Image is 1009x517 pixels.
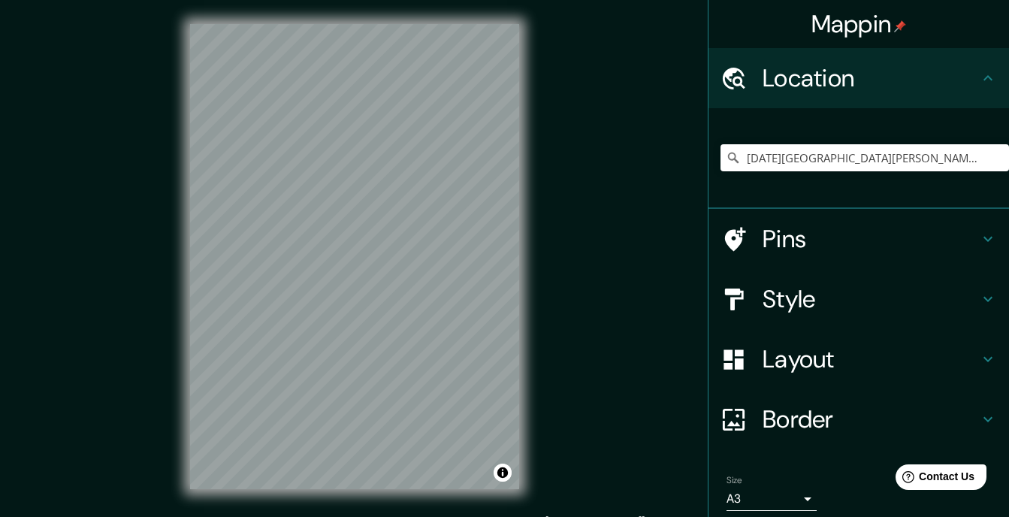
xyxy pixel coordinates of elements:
[763,224,979,254] h4: Pins
[708,389,1009,449] div: Border
[708,329,1009,389] div: Layout
[727,487,817,511] div: A3
[190,24,519,489] canvas: Map
[708,209,1009,269] div: Pins
[894,20,906,32] img: pin-icon.png
[811,9,907,39] h4: Mappin
[763,63,979,93] h4: Location
[708,269,1009,329] div: Style
[875,458,992,500] iframe: Help widget launcher
[494,464,512,482] button: Toggle attribution
[763,284,979,314] h4: Style
[763,404,979,434] h4: Border
[727,474,742,487] label: Size
[720,144,1009,171] input: Pick your city or area
[708,48,1009,108] div: Location
[763,344,979,374] h4: Layout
